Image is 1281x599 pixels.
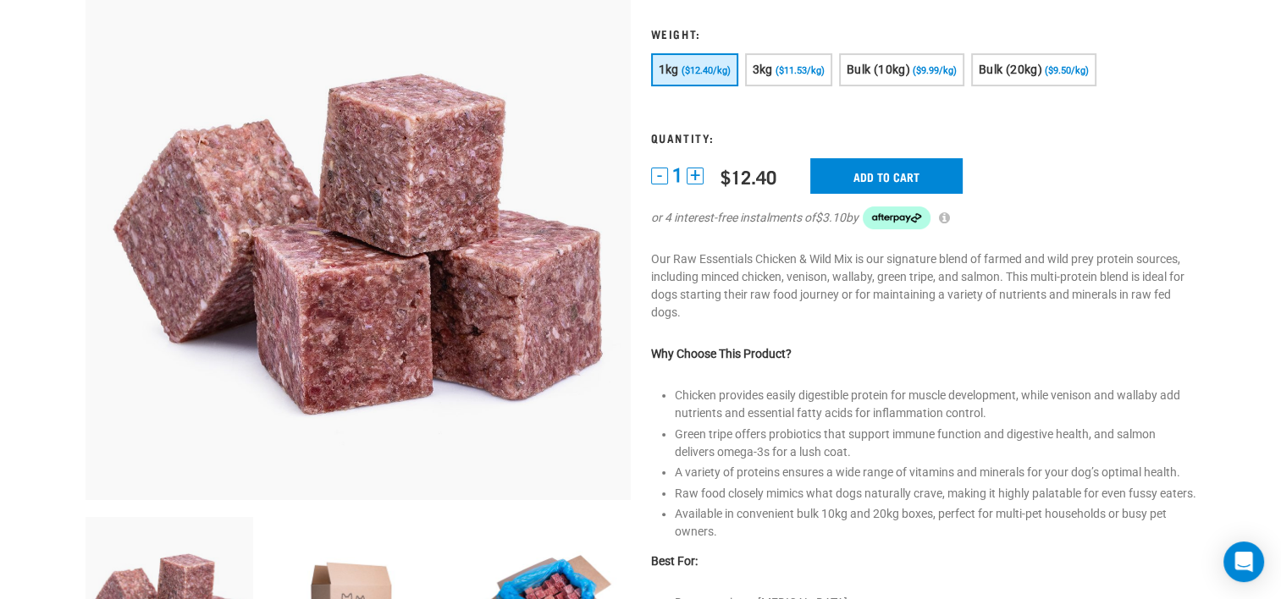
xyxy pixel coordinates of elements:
span: Bulk (20kg) [979,63,1042,76]
h3: Quantity: [651,131,1196,144]
span: 3kg [753,63,773,76]
li: Raw food closely mimics what dogs naturally crave, making it highly palatable for even fussy eaters. [675,485,1196,503]
button: Bulk (10kg) ($9.99/kg) [839,53,964,86]
li: Green tripe offers probiotics that support immune function and digestive health, and salmon deliv... [675,426,1196,461]
strong: Best For: [651,554,698,568]
h3: Weight: [651,27,1196,40]
span: $3.10 [815,209,846,227]
span: ($9.50/kg) [1045,65,1089,76]
button: 3kg ($11.53/kg) [745,53,832,86]
button: Bulk (20kg) ($9.50/kg) [971,53,1096,86]
li: A variety of proteins ensures a wide range of vitamins and minerals for your dog’s optimal health. [675,464,1196,481]
button: - [651,168,668,184]
p: Our Raw Essentials Chicken & Wild Mix is our signature blend of farmed and wild prey protein sour... [651,250,1196,321]
li: Available in convenient bulk 10kg and 20kg boxes, perfect for multi-pet households or busy pet ow... [675,505,1196,541]
li: Chicken provides easily digestible protein for muscle development, while venison and wallaby add ... [675,387,1196,422]
span: ($9.99/kg) [913,65,957,76]
span: 1 [672,167,682,184]
span: Bulk (10kg) [847,63,910,76]
div: $12.40 [721,166,776,187]
button: 1kg ($12.40/kg) [651,53,738,86]
strong: Why Choose This Product? [651,347,792,360]
img: Afterpay [863,206,930,230]
span: ($11.53/kg) [776,65,825,76]
span: 1kg [659,63,679,76]
div: or 4 interest-free instalments of by [651,206,1196,230]
button: + [687,168,704,184]
input: Add to cart [810,158,963,194]
span: ($12.40/kg) [682,65,731,76]
div: Open Intercom Messenger [1223,541,1264,582]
